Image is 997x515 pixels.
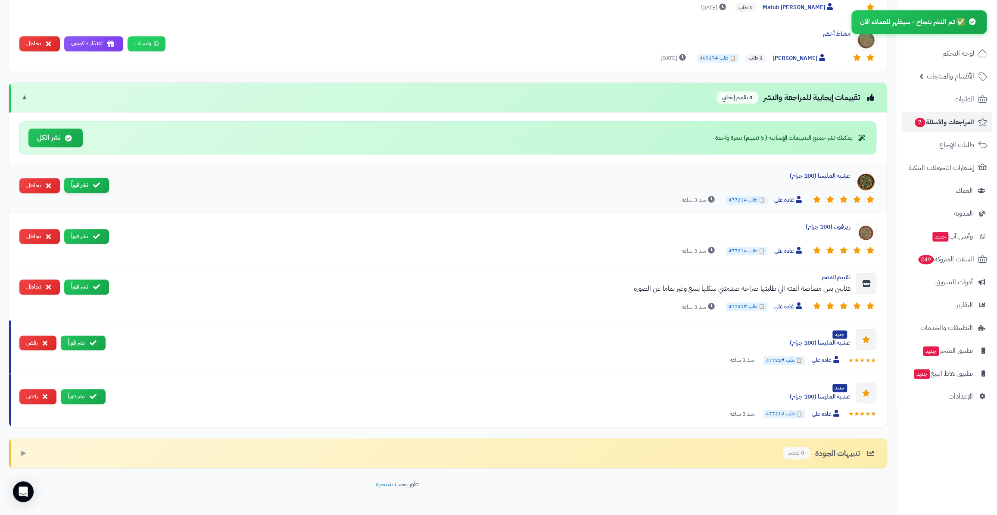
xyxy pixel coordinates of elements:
[948,390,973,402] span: الإعدادات
[701,3,728,12] span: [DATE]
[914,116,974,128] span: المراجعات والأسئلة
[914,369,930,379] span: جديد
[21,448,26,458] span: ▶
[112,339,851,347] div: عشبة المليسا (100 جرام)
[64,279,109,295] button: نشر فوراً
[901,363,992,384] a: تطبيق نقاط البيعجديد
[956,299,973,311] span: التقارير
[774,302,804,311] span: غاده علي
[932,232,948,242] span: جديد
[19,279,60,295] button: تجاهل
[832,330,847,339] span: جديد
[64,229,109,244] button: نشر فوراً
[901,226,992,247] a: وآتس آبجديد
[13,481,34,502] div: Open Intercom Messenger
[901,386,992,407] a: الإعدادات
[909,162,974,174] span: إشعارات التحويلات البنكية
[61,336,106,351] button: نشر فوراً
[920,322,973,334] span: التطبيقات والخدمات
[932,230,973,242] span: وآتس آب
[116,273,851,282] div: تقييم المتجر
[956,185,973,197] span: العملاء
[19,36,60,51] button: تجاهل
[856,223,876,243] img: Product
[28,129,83,147] button: نشر الكل
[901,340,992,361] a: تطبيق المتجرجديد
[172,30,851,38] div: مشاط أخضر
[64,178,109,193] button: نشر فوراً
[901,112,992,132] a: المراجعات والأسئلة7
[717,91,758,104] span: 4 تقييم إيجابي
[918,255,934,265] span: 249
[19,336,56,351] button: رفض
[954,93,974,105] span: الطلبات
[21,92,28,102] span: ▼
[901,43,992,64] a: لوحة التحكم
[935,276,973,288] span: أدوات التسويق
[860,17,965,27] span: ✅ تم النشر بنجاح - سيظهر للعملاء الآن
[773,54,827,63] span: [PERSON_NAME]
[848,410,876,418] div: ★★★★★
[112,393,851,401] div: عشبة المليسا (100 جرام)
[901,272,992,292] a: أدوات التسويق
[901,89,992,110] a: الطلبات
[954,207,973,220] span: المدونة
[901,203,992,224] a: المدونة
[812,356,841,365] span: غاده علي
[128,36,165,51] a: واتساب
[923,346,939,356] span: جديد
[939,139,974,151] span: طلبات الإرجاع
[116,283,851,294] div: فنانين بس مصاصة المته الي طلبتها صراحة صدمتني شكلها بشع وغير تماما عن الصوره
[901,180,992,201] a: العملاء
[64,36,123,51] button: اعتذار + كوبون
[116,223,851,231] div: زيزفون (100 جرام)
[19,389,56,404] button: رفض
[61,389,106,404] button: نشر فوراً
[763,356,805,365] span: 📋 طلب #47721
[661,54,688,63] span: [DATE]
[783,447,810,459] span: 0 عنصر
[763,410,805,418] span: 📋 طلب #47721
[730,356,754,364] span: منذ 3 ساعة
[783,447,876,459] div: تنبيهات الجودة
[901,135,992,155] a: طلبات الإرجاع
[682,247,717,255] span: منذ 3 ساعة
[726,196,767,204] span: 📋 طلب #47721
[682,196,717,204] span: منذ 3 ساعة
[913,367,973,380] span: تطبيق نقاط البيع
[730,410,754,418] span: منذ 3 ساعة
[922,345,973,357] span: تطبيق المتجر
[927,70,974,82] span: الأقسام والمنتجات
[726,302,767,311] span: 📋 طلب #47721
[901,295,992,315] a: التقارير
[812,410,841,419] span: غاده علي
[19,178,60,193] button: تجاهل
[832,384,847,392] span: جديد
[856,30,876,50] img: Product
[848,356,876,365] div: ★★★★★
[763,3,835,12] span: Matub [PERSON_NAME]
[901,249,992,270] a: السلات المتروكة249
[745,54,766,63] span: 1 طلب
[19,229,60,244] button: تجاهل
[116,172,851,180] div: عشبة المليسا (100 جرام)
[774,196,804,205] span: غاده علي
[774,247,804,256] span: غاده علي
[942,47,974,60] span: لوحة التحكم
[901,317,992,338] a: التطبيقات والخدمات
[682,303,717,311] span: منذ 3 ساعة
[697,54,738,63] span: 📋 طلب #46917
[715,134,867,142] div: يمكنك نشر جميع التقييمات الإيجابية ( 5 تقييم) بنقرة واحدة
[726,247,767,255] span: 📋 طلب #47721
[717,91,876,104] div: تقييمات إيجابية للمراجعة والنشر
[735,3,756,12] span: 1 طلب
[856,172,876,192] img: Product
[915,118,925,128] span: 7
[917,253,974,265] span: السلات المتروكة
[376,479,391,489] a: متجرة
[901,157,992,178] a: إشعارات التحويلات البنكية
